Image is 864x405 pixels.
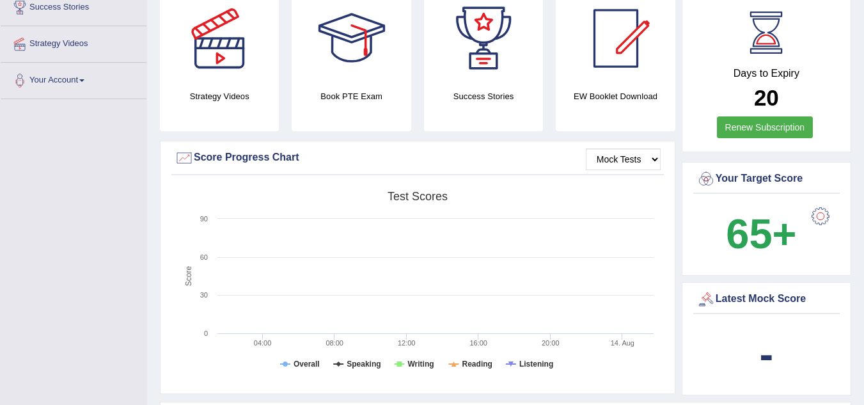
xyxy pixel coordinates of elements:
b: 20 [754,85,779,110]
text: 30 [200,291,208,299]
div: Score Progress Chart [175,148,661,168]
h4: Strategy Videos [160,90,279,103]
tspan: Speaking [347,360,381,369]
div: Your Target Score [696,170,837,189]
text: 0 [204,330,208,337]
text: 16:00 [469,339,487,347]
text: 04:00 [254,339,272,347]
tspan: Writing [407,360,434,369]
h4: Success Stories [424,90,543,103]
b: - [760,331,774,377]
b: 65+ [726,210,796,257]
tspan: Overall [294,360,320,369]
a: Your Account [1,63,146,95]
tspan: 14. Aug [611,339,634,347]
text: 20:00 [542,339,560,347]
tspan: Listening [519,360,553,369]
tspan: Reading [462,360,492,369]
a: Strategy Videos [1,26,146,58]
a: Renew Subscription [717,116,813,138]
text: 90 [200,215,208,223]
div: Latest Mock Score [696,290,837,309]
h4: Book PTE Exam [292,90,411,103]
text: 60 [200,253,208,261]
h4: EW Booklet Download [556,90,675,103]
h4: Days to Expiry [696,68,837,79]
text: 12:00 [398,339,416,347]
text: 08:00 [326,339,343,347]
tspan: Score [184,266,193,287]
tspan: Test scores [388,190,448,203]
